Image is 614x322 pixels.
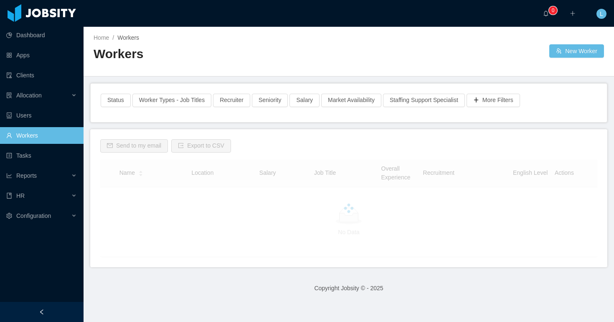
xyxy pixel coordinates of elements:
[6,67,77,84] a: icon: auditClients
[6,193,12,199] i: icon: book
[84,274,614,303] footer: Copyright Jobsity © - 2025
[6,47,77,64] a: icon: appstoreApps
[6,92,12,98] i: icon: solution
[6,127,77,144] a: icon: userWorkers
[383,94,465,107] button: Staffing Support Specialist
[117,34,139,41] span: Workers
[16,192,25,199] span: HR
[321,94,381,107] button: Market Availability
[94,34,109,41] a: Home
[16,172,37,179] span: Reports
[16,92,42,99] span: Allocation
[213,94,250,107] button: Recruiter
[132,94,211,107] button: Worker Types - Job Titles
[600,9,603,19] span: L
[6,107,77,124] a: icon: robotUsers
[289,94,320,107] button: Salary
[543,10,549,16] i: icon: bell
[112,34,114,41] span: /
[16,212,51,219] span: Configuration
[94,46,349,63] h2: Workers
[6,173,12,179] i: icon: line-chart
[6,213,12,219] i: icon: setting
[570,10,576,16] i: icon: plus
[549,44,604,58] button: icon: usergroup-addNew Worker
[467,94,520,107] button: icon: plusMore Filters
[252,94,288,107] button: Seniority
[6,27,77,43] a: icon: pie-chartDashboard
[6,147,77,164] a: icon: profileTasks
[101,94,131,107] button: Status
[549,6,557,15] sup: 0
